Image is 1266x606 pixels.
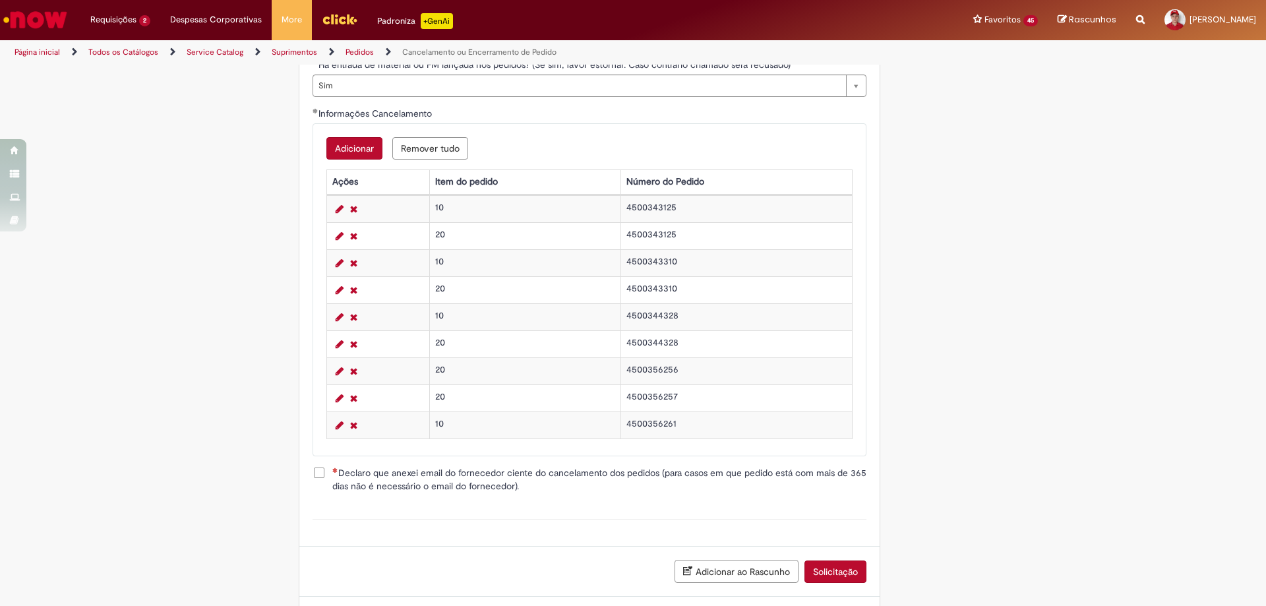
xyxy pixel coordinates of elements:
[621,304,853,331] td: 4500344328
[1069,13,1116,26] span: Rascunhos
[318,59,793,71] span: Há entrada de material ou FM lançada nos pedidos? (Se sim, favor estornar. Caso contrário chamado...
[429,385,621,412] td: 20
[347,201,361,217] a: Remover linha 1
[984,13,1021,26] span: Favoritos
[621,196,853,223] td: 4500343125
[1023,15,1038,26] span: 45
[332,255,347,271] a: Editar Linha 3
[187,47,243,57] a: Service Catalog
[15,47,60,57] a: Página inicial
[332,201,347,217] a: Editar Linha 1
[621,358,853,385] td: 4500356256
[332,282,347,298] a: Editar Linha 4
[347,255,361,271] a: Remover linha 3
[326,170,429,195] th: Ações
[332,228,347,244] a: Editar Linha 2
[347,417,361,433] a: Remover linha 9
[332,417,347,433] a: Editar Linha 9
[429,304,621,331] td: 10
[621,385,853,412] td: 4500356257
[421,13,453,29] p: +GenAi
[347,228,361,244] a: Remover linha 2
[1,7,69,33] img: ServiceNow
[347,390,361,406] a: Remover linha 8
[322,9,357,29] img: click_logo_yellow_360x200.png
[313,108,318,113] span: Obrigatório Preenchido
[332,336,347,352] a: Editar Linha 6
[621,277,853,304] td: 4500343310
[1190,14,1256,25] span: [PERSON_NAME]
[10,40,834,65] ul: Trilhas de página
[347,282,361,298] a: Remover linha 4
[621,250,853,277] td: 4500343310
[318,107,435,119] span: Informações Cancelamento
[621,412,853,439] td: 4500356261
[402,47,557,57] a: Cancelamento ou Encerramento de Pedido
[377,13,453,29] div: Padroniza
[282,13,302,26] span: More
[429,250,621,277] td: 10
[429,223,621,250] td: 20
[621,170,853,195] th: Número do Pedido
[621,331,853,358] td: 4500344328
[332,468,338,473] span: Necessários
[332,309,347,325] a: Editar Linha 5
[88,47,158,57] a: Todos os Catálogos
[332,390,347,406] a: Editar Linha 8
[429,331,621,358] td: 20
[347,309,361,325] a: Remover linha 5
[1058,14,1116,26] a: Rascunhos
[326,137,382,160] button: Adicionar uma linha para Informações Cancelamento
[332,363,347,379] a: Editar Linha 7
[139,15,150,26] span: 2
[675,560,799,583] button: Adicionar ao Rascunho
[332,466,866,493] span: Declaro que anexei email do fornecedor ciente do cancelamento dos pedidos (para casos em que pedi...
[272,47,317,57] a: Suprimentos
[90,13,136,26] span: Requisições
[429,412,621,439] td: 10
[429,170,621,195] th: Item do pedido
[170,13,262,26] span: Despesas Corporativas
[429,277,621,304] td: 20
[346,47,374,57] a: Pedidos
[347,363,361,379] a: Remover linha 7
[392,137,468,160] button: Remover todas as linhas de Informações Cancelamento
[318,75,839,96] span: Sim
[347,336,361,352] a: Remover linha 6
[429,358,621,385] td: 20
[429,196,621,223] td: 10
[621,223,853,250] td: 4500343125
[804,561,866,583] button: Solicitação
